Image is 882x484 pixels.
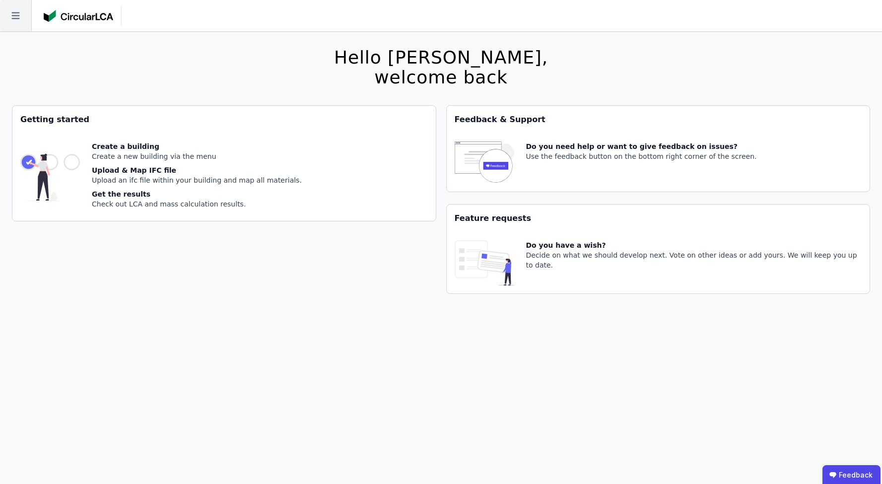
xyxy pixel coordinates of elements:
div: Hello [PERSON_NAME], [334,48,548,68]
div: Upload an ifc file within your building and map all materials. [92,175,302,185]
div: Do you need help or want to give feedback on issues? [526,141,757,151]
img: feedback-icon-HCTs5lye.svg [455,141,514,184]
div: Do you have a wish? [526,240,862,250]
div: Feature requests [447,205,870,232]
div: Get the results [92,189,302,199]
div: Decide on what we should develop next. Vote on other ideas or add yours. We will keep you up to d... [526,250,862,270]
div: Feedback & Support [447,106,870,134]
img: getting_started_tile-DrF_GRSv.svg [20,141,80,213]
div: Upload & Map IFC file [92,165,302,175]
div: Create a building [92,141,302,151]
img: Concular [44,10,113,22]
div: Check out LCA and mass calculation results. [92,199,302,209]
div: Create a new building via the menu [92,151,302,161]
img: feature_request_tile-UiXE1qGU.svg [455,240,514,285]
div: Getting started [12,106,436,134]
div: Use the feedback button on the bottom right corner of the screen. [526,151,757,161]
div: welcome back [334,68,548,87]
